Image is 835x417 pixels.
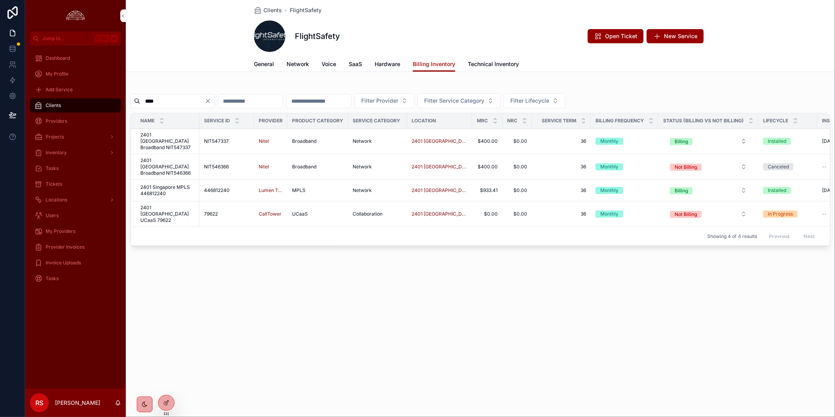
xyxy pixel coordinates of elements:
[596,138,654,145] a: Monthly
[663,118,744,124] span: Status (Billing vs Not Billing)
[30,31,121,46] button: Jump to...CtrlK
[204,164,229,170] span: NIT546366
[768,210,793,218] div: In Progress
[413,60,455,68] span: Billing Inventory
[30,271,121,286] a: Tasks
[353,164,402,170] a: Network
[140,205,195,223] span: 2401 [GEOGRAPHIC_DATA] UCaaS 79622
[477,211,498,217] a: $0.00
[353,211,402,217] a: Collaboration
[46,134,64,140] span: Projects
[412,211,467,217] span: 2401 [GEOGRAPHIC_DATA]
[605,32,637,40] span: Open Ticket
[95,35,109,42] span: Ctrl
[477,187,498,194] a: $933.41
[287,60,309,68] span: Network
[259,164,283,170] a: Nitel
[254,6,282,14] a: Clients
[30,98,121,113] a: Clients
[413,57,455,72] a: Billing Inventory
[259,164,269,170] span: Nitel
[477,138,498,144] a: $400.00
[30,177,121,191] a: Tickets
[295,31,340,42] h1: FlightSafety
[30,130,121,144] a: Projects
[292,164,343,170] a: Broadband
[763,210,813,218] a: In Progress
[596,118,644,124] span: Billing Frequency
[287,57,309,73] a: Network
[30,224,121,238] a: My Providers
[412,138,467,144] span: 2401 [GEOGRAPHIC_DATA]
[259,138,283,144] a: Nitel
[412,118,436,124] span: Location
[600,187,618,194] div: Monthly
[353,187,372,194] span: Network
[353,138,372,144] span: Network
[35,398,43,408] span: RS
[111,35,117,42] span: K
[353,211,383,217] span: Collaboration
[596,187,654,194] a: Monthly
[204,187,249,194] a: 446812240
[542,118,576,124] span: Service Term
[46,149,67,156] span: Inventory
[46,228,75,234] span: My Providers
[664,134,753,148] button: Select Button
[510,97,549,105] span: Filter Lifecycle
[663,207,754,221] a: Select Button
[468,57,519,73] a: Technical Inventory
[507,211,527,217] a: $0.00
[375,60,400,68] span: Hardware
[322,57,336,73] a: Voice
[600,210,618,218] div: Monthly
[30,51,121,65] a: Dashboard
[768,138,786,145] div: Installed
[600,163,618,170] div: Monthly
[417,93,500,108] button: Select Button
[290,6,322,14] a: FlightSafety
[412,164,467,170] span: 2401 [GEOGRAPHIC_DATA]
[46,87,73,93] span: Add Service
[504,93,565,108] button: Select Button
[349,60,362,68] span: SaaS
[664,32,697,40] span: New Service
[588,29,644,43] button: Open Ticket
[468,60,519,68] span: Technical Inventory
[537,187,586,194] span: 36
[46,165,59,172] span: Tasks
[353,164,372,170] span: Network
[292,138,343,144] a: Broadband
[204,138,249,144] a: NIT547337
[353,138,402,144] a: Network
[322,60,336,68] span: Voice
[292,164,316,170] span: Broadband
[30,83,121,97] a: Add Service
[507,138,527,144] a: $0.00
[412,187,467,194] a: 2401 [GEOGRAPHIC_DATA]
[259,187,283,194] a: Lumen Technologies
[46,212,59,219] span: Users
[46,55,70,61] span: Dashboard
[353,118,400,124] span: Service Category
[204,187,230,194] span: 446812240
[259,138,269,144] a: Nitel
[763,138,813,145] a: Installed
[763,163,813,170] a: Canceled
[140,184,195,197] a: 2401 Singapore MPLS 446812240
[675,138,688,145] div: Billing
[768,187,786,194] div: Installed
[707,233,757,240] span: Showing 4 of 4 results
[64,9,87,22] img: App logo
[259,211,283,217] a: CallTower
[664,207,753,221] button: Select Button
[507,164,527,170] span: $0.00
[46,71,68,77] span: My Profile
[259,211,281,217] a: CallTower
[675,164,697,171] div: Not Billing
